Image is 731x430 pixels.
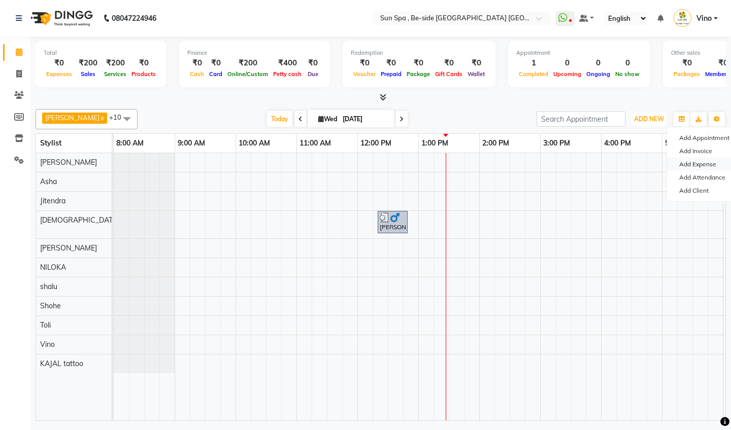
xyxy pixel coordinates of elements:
[40,320,51,330] span: Toli
[316,115,340,123] span: Wed
[114,136,146,151] a: 8:00 AM
[671,70,703,78] span: Packages
[696,13,712,24] span: Vino
[541,136,573,151] a: 3:00 PM
[40,243,97,253] span: [PERSON_NAME]
[662,136,694,151] a: 5:00 PM
[112,4,156,32] b: 08047224946
[40,138,61,148] span: Stylist
[340,112,390,127] input: 2025-09-03
[304,57,322,69] div: ₹0
[102,57,129,69] div: ₹200
[602,136,634,151] a: 4:00 PM
[584,57,613,69] div: 0
[187,70,207,78] span: Cash
[516,70,551,78] span: Completed
[44,49,158,57] div: Total
[378,70,404,78] span: Prepaid
[613,70,642,78] span: No show
[44,70,75,78] span: Expenses
[378,57,404,69] div: ₹0
[465,57,487,69] div: ₹0
[45,114,99,122] span: [PERSON_NAME]
[26,4,95,32] img: logo
[225,57,271,69] div: ₹200
[40,196,65,205] span: Jitendra
[271,57,304,69] div: ₹400
[433,57,465,69] div: ₹0
[516,49,642,57] div: Appointment
[187,49,322,57] div: Finance
[305,70,321,78] span: Due
[44,57,75,69] div: ₹0
[433,70,465,78] span: Gift Cards
[40,359,83,368] span: KAJAL tattoo
[207,70,225,78] span: Card
[465,70,487,78] span: Wallet
[297,136,334,151] a: 11:00 AM
[516,57,551,69] div: 1
[129,70,158,78] span: Products
[75,57,102,69] div: ₹200
[351,70,378,78] span: Voucher
[207,57,225,69] div: ₹0
[480,136,512,151] a: 2:00 PM
[674,9,691,27] img: Vino
[187,57,207,69] div: ₹0
[40,158,97,167] span: [PERSON_NAME]
[40,282,57,291] span: shalu
[613,57,642,69] div: 0
[109,113,129,121] span: +10
[40,340,55,349] span: Vino
[634,115,664,123] span: ADD NEW
[225,70,271,78] span: Online/Custom
[537,111,625,127] input: Search Appointment
[404,70,433,78] span: Package
[99,114,104,122] a: x
[175,136,208,151] a: 9:00 AM
[358,136,394,151] a: 12:00 PM
[419,136,451,151] a: 1:00 PM
[236,136,273,151] a: 10:00 AM
[129,57,158,69] div: ₹0
[351,49,487,57] div: Redemption
[40,263,66,272] span: NILOKA
[551,57,584,69] div: 0
[78,70,98,78] span: Sales
[551,70,584,78] span: Upcoming
[40,301,61,310] span: Shohe
[102,70,129,78] span: Services
[671,57,703,69] div: ₹0
[404,57,433,69] div: ₹0
[271,70,304,78] span: Petty cash
[379,212,407,232] div: [PERSON_NAME], TK01, 12:20 PM-12:50 PM, Hair Cut
[40,216,119,225] span: [DEMOGRAPHIC_DATA]
[267,111,292,127] span: Today
[584,70,613,78] span: Ongoing
[351,57,378,69] div: ₹0
[632,112,667,126] button: ADD NEW
[40,177,57,186] span: Asha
